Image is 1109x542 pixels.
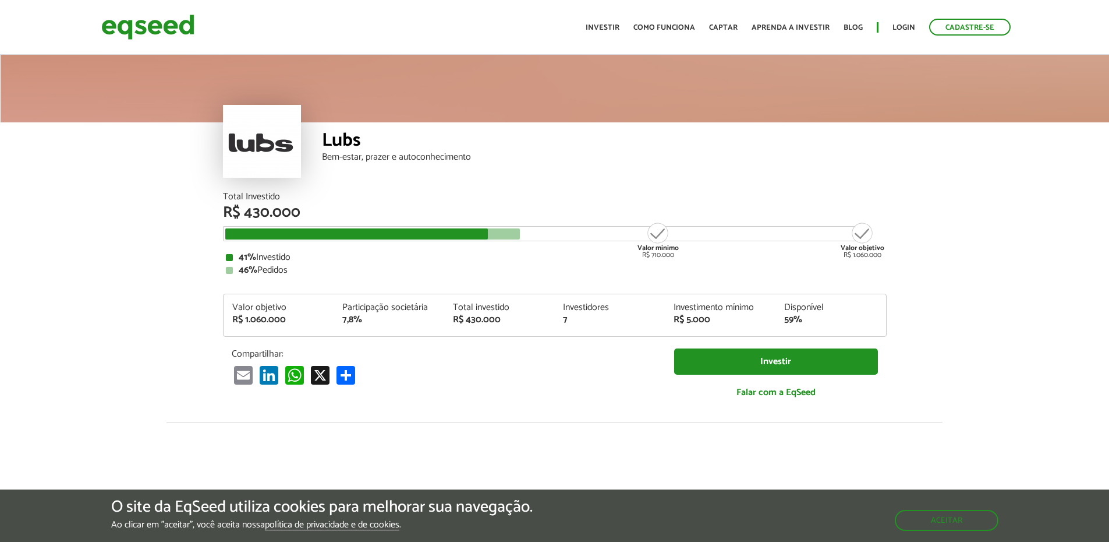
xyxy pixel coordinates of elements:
[342,315,435,325] div: 7,8%
[283,365,306,385] a: WhatsApp
[674,303,767,312] div: Investimento mínimo
[637,242,679,254] strong: Valor mínimo
[784,303,877,312] div: Disponível
[111,519,533,530] p: Ao clicar em "aceitar", você aceita nossa .
[895,510,998,531] button: Aceitar
[844,24,863,31] a: Blog
[322,131,887,153] div: Lubs
[636,221,680,259] div: R$ 710.000
[226,253,884,262] div: Investido
[111,498,533,516] h5: O site da EqSeed utiliza cookies para melhorar sua navegação.
[232,315,325,325] div: R$ 1.060.000
[674,315,767,325] div: R$ 5.000
[563,303,656,312] div: Investidores
[633,24,695,31] a: Como funciona
[257,365,281,385] a: LinkedIn
[223,192,887,202] div: Total Investido
[841,242,884,254] strong: Valor objetivo
[752,24,830,31] a: Aprenda a investir
[453,303,546,312] div: Total investido
[239,262,257,278] strong: 46%
[929,19,1011,36] a: Cadastre-se
[101,12,194,43] img: EqSeed
[232,303,325,312] div: Valor objetivo
[239,249,256,265] strong: 41%
[674,381,878,404] a: Falar com a EqSeed
[892,24,915,31] a: Login
[453,315,546,325] div: R$ 430.000
[265,520,399,530] a: política de privacidade e de cookies
[709,24,738,31] a: Captar
[232,365,255,385] a: Email
[784,315,877,325] div: 59%
[586,24,619,31] a: Investir
[309,365,332,385] a: X
[563,315,656,325] div: 7
[841,221,884,259] div: R$ 1.060.000
[226,266,884,275] div: Pedidos
[342,303,435,312] div: Participação societária
[674,349,878,375] a: Investir
[223,205,887,220] div: R$ 430.000
[334,365,357,385] a: Compartilhar
[232,349,657,360] p: Compartilhar:
[322,153,887,162] div: Bem-estar, prazer e autoconhecimento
